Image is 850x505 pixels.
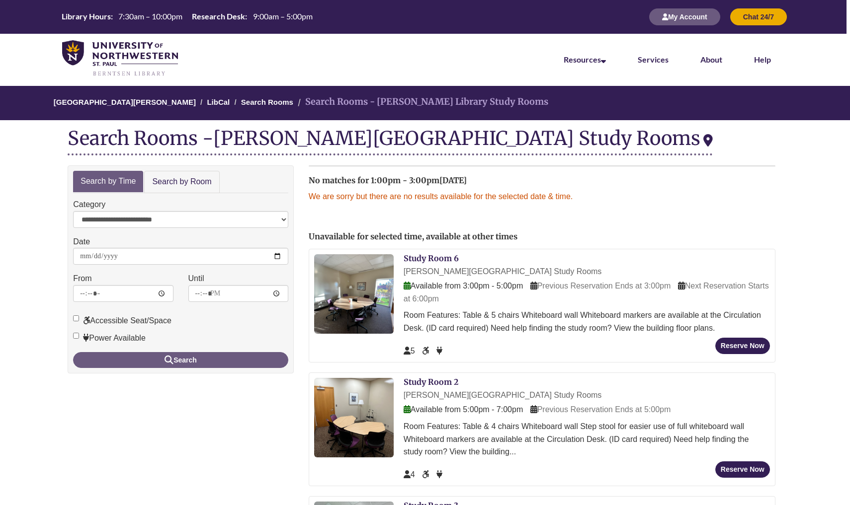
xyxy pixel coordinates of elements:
[404,405,523,414] span: Available from 5:00pm - 7:00pm
[309,232,775,241] h2: Unavailable for selected time, available at other times
[188,272,204,285] label: Until
[314,378,394,457] img: Study Room 2
[73,171,143,192] a: Search by Time
[404,470,415,479] span: The capacity of this space
[730,8,787,25] button: Chat 24/7
[649,8,720,25] button: My Account
[58,11,316,22] table: Hours Today
[73,272,91,285] label: From
[700,55,722,64] a: About
[730,12,787,21] a: Chat 24/7
[62,40,178,77] img: UNWSP Library Logo
[73,235,90,248] label: Date
[404,389,770,402] div: [PERSON_NAME][GEOGRAPHIC_DATA] Study Rooms
[73,315,79,321] input: Accessible Seat/Space
[68,86,775,120] nav: Breadcrumb
[404,420,770,458] div: Room Features: Table & 4 chairs Whiteboard wall Step stool for easier use of full whiteboard wall...
[241,98,293,106] a: Search Rooms
[73,352,288,368] button: Search
[754,55,771,64] a: Help
[404,309,770,334] div: Room Features: Table & 5 chairs Whiteboard wall Whiteboard markers are available at the Circulati...
[73,198,105,211] label: Category
[58,11,316,23] a: Hours Today
[404,265,770,278] div: [PERSON_NAME][GEOGRAPHIC_DATA] Study Rooms
[404,253,459,263] a: Study Room 6
[436,347,442,355] span: Power Available
[73,314,171,327] label: Accessible Seat/Space
[188,11,249,22] th: Research Desk:
[422,347,431,355] span: Accessible Seat/Space
[253,11,313,21] span: 9:00am – 5:00pm
[213,126,713,150] div: [PERSON_NAME][GEOGRAPHIC_DATA] Study Rooms
[404,377,458,387] a: Study Room 2
[295,95,548,109] li: Search Rooms - [PERSON_NAME] Library Study Rooms
[73,332,146,345] label: Power Available
[530,282,671,290] span: Previous Reservation Ends at 3:00pm
[68,128,713,155] div: Search Rooms -
[715,461,770,478] button: Reserve Now
[404,282,769,303] span: Next Reservation Starts at 6:00pm
[715,338,770,354] button: Reserve Now
[422,470,431,479] span: Accessible Seat/Space
[436,470,442,479] span: Power Available
[54,98,196,106] a: [GEOGRAPHIC_DATA][PERSON_NAME]
[530,405,671,414] span: Previous Reservation Ends at 5:00pm
[58,11,114,22] th: Library Hours:
[649,12,720,21] a: My Account
[638,55,669,64] a: Services
[564,55,606,64] a: Resources
[314,254,394,334] img: Study Room 6
[404,347,415,355] span: The capacity of this space
[144,171,219,193] a: Search by Room
[118,11,182,21] span: 7:30am – 10:00pm
[73,333,79,339] input: Power Available
[309,176,775,185] h2: No matches for 1:00pm - 3:00pm[DATE]
[404,282,523,290] span: Available from 3:00pm - 5:00pm
[207,98,230,106] a: LibCal
[309,190,775,203] p: We are sorry but there are no results available for the selected date & time.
